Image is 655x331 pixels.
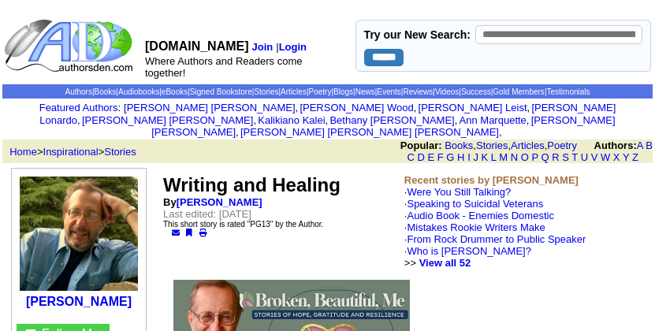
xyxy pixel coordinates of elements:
b: By [163,196,262,208]
a: Poetry [309,87,332,96]
img: logo_ad.gif [4,18,136,73]
a: Y [623,151,629,163]
font: , , , , , , , , , , [39,102,616,138]
a: X [613,151,620,163]
font: [DOMAIN_NAME] [145,39,249,53]
a: Signed Bookstore [190,87,252,96]
a: Events [377,87,401,96]
font: i [298,104,300,113]
a: Home [9,146,37,158]
a: Reviews [403,87,433,96]
a: [PERSON_NAME] [PERSON_NAME] [PERSON_NAME] [240,126,499,138]
a: R [552,151,559,163]
a: View all 52 [419,257,471,269]
a: V [591,151,598,163]
a: Were You Still Talking? [407,186,511,198]
a: Inspirational [43,146,99,158]
a: Mistakes Rookie Writers Make [407,221,545,233]
a: [PERSON_NAME] Lonardo [39,102,616,126]
a: D [417,151,424,163]
font: · [404,186,586,269]
a: F [437,151,444,163]
font: : [39,102,121,113]
a: C [407,151,414,163]
font: · [404,221,586,269]
a: Gold Members [493,87,545,96]
font: Last edited: [DATE] [163,208,251,220]
a: Stories [254,87,278,96]
a: Speaking to Suicidal Veterans [407,198,543,210]
a: Featured Authors [39,102,118,113]
a: H [457,151,464,163]
a: Books [445,139,473,151]
label: Try our New Search: [364,28,471,41]
a: Login [279,41,307,53]
font: i [328,117,329,125]
a: M [499,151,508,163]
a: [PERSON_NAME] [PERSON_NAME] [124,102,295,113]
a: U [581,151,588,163]
a: Q [541,151,549,163]
a: Ann Marquette [460,114,527,126]
a: Articles [281,87,307,96]
font: i [457,117,459,125]
a: Stories [104,146,136,158]
a: Stories [476,139,508,151]
b: Recent stories by [PERSON_NAME] [404,174,579,186]
b: Popular: [400,139,442,151]
a: A [637,139,643,151]
a: Z [632,151,638,163]
a: Videos [435,87,459,96]
a: Poetry [547,139,577,151]
a: Join [252,41,274,53]
a: Books [95,87,117,96]
a: O [521,151,529,163]
a: [PERSON_NAME] Leist [419,102,527,113]
font: i [530,104,531,113]
a: Articles [511,139,545,151]
img: 38787.jpg [20,177,138,291]
a: Audio Book - Enemies Domestic [407,210,553,221]
font: This short story is rated "PG13" by the Author. [163,220,323,229]
a: eBooks [162,87,188,96]
a: Audiobooks [118,87,159,96]
a: Who is [PERSON_NAME]? [407,245,531,257]
a: W [601,151,610,163]
a: L [491,151,497,163]
a: I [467,151,471,163]
a: G [446,151,454,163]
font: · >> [404,245,531,269]
a: Kalikiano Kalei [258,114,325,126]
a: [PERSON_NAME] [26,295,132,308]
a: Authors [65,87,91,96]
font: i [256,117,258,125]
font: i [416,104,418,113]
a: Testimonials [546,87,590,96]
a: B [646,139,653,151]
font: i [80,117,82,125]
b: Authors: [594,139,637,151]
a: [PERSON_NAME] Wood [300,102,413,113]
font: | [276,41,309,53]
a: S [562,151,569,163]
a: E [427,151,434,163]
a: J [473,151,478,163]
font: · [404,198,586,269]
a: [PERSON_NAME] [PERSON_NAME] [151,114,615,138]
font: Writing and Healing [163,174,341,195]
font: i [529,117,530,125]
a: From Rock Drummer to Public Speaker [407,233,586,245]
font: i [502,128,504,137]
a: News [355,87,375,96]
a: Success [461,87,491,96]
a: T [571,151,578,163]
a: Blogs [333,87,353,96]
a: [PERSON_NAME] [PERSON_NAME] [82,114,253,126]
a: N [511,151,518,163]
font: i [239,128,240,137]
font: > > [4,146,136,158]
font: , , , [400,139,653,163]
font: · [404,210,586,269]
